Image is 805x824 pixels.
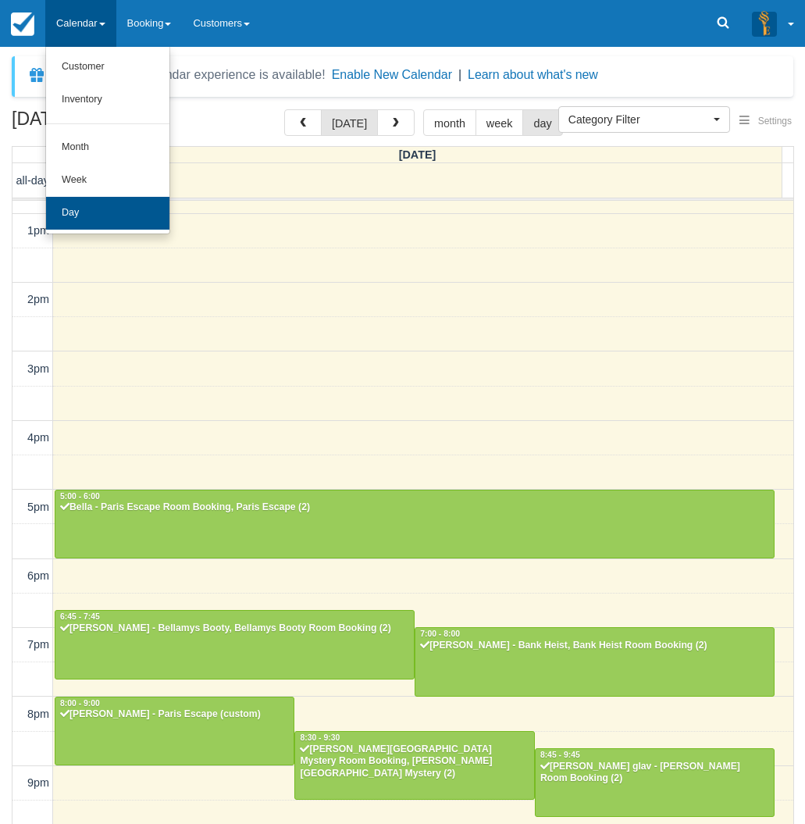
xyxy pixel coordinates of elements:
button: Enable New Calendar [332,67,452,83]
button: [DATE] [321,109,378,136]
span: 6:45 - 7:45 [60,612,100,621]
button: week [476,109,524,136]
button: month [423,109,476,136]
span: 2pm [27,293,49,305]
span: 5:00 - 6:00 [60,492,100,501]
span: Settings [758,116,792,127]
span: 1pm [27,224,49,237]
span: all-day [16,174,49,187]
a: Week [46,164,169,197]
span: 7pm [27,638,49,651]
a: 8:00 - 9:00[PERSON_NAME] - Paris Escape (custom) [55,697,294,765]
span: 8pm [27,708,49,720]
div: [PERSON_NAME] - Bellamys Booty, Bellamys Booty Room Booking (2) [59,622,410,635]
div: [PERSON_NAME] - Paris Escape (custom) [59,708,290,721]
div: [PERSON_NAME] - Bank Heist, Bank Heist Room Booking (2) [419,640,770,652]
ul: Calendar [45,47,170,234]
span: 6pm [27,569,49,582]
img: A3 [752,11,777,36]
span: 8:30 - 9:30 [300,733,340,742]
span: 5pm [27,501,49,513]
a: Customer [46,51,169,84]
button: Category Filter [558,106,730,133]
span: | [458,68,461,81]
div: A new Booking Calendar experience is available! [52,66,326,84]
a: Month [46,131,169,164]
img: checkfront-main-nav-mini-logo.png [11,12,34,36]
span: Category Filter [568,112,710,127]
div: [PERSON_NAME][GEOGRAPHIC_DATA] Mystery Room Booking, [PERSON_NAME][GEOGRAPHIC_DATA] Mystery (2) [299,744,529,781]
a: 8:45 - 9:45[PERSON_NAME] glav - [PERSON_NAME] Room Booking (2) [535,748,775,817]
a: Learn about what's new [468,68,598,81]
a: 8:30 - 9:30[PERSON_NAME][GEOGRAPHIC_DATA] Mystery Room Booking, [PERSON_NAME][GEOGRAPHIC_DATA] My... [294,731,534,800]
a: 7:00 - 8:00[PERSON_NAME] - Bank Heist, Bank Heist Room Booking (2) [415,627,775,696]
span: 9pm [27,776,49,789]
span: 4pm [27,431,49,444]
span: 8:45 - 9:45 [540,751,580,759]
button: Settings [730,110,801,133]
a: 5:00 - 6:00Bella - Paris Escape Room Booking, Paris Escape (2) [55,490,775,558]
button: day [522,109,562,136]
h2: [DATE] [12,109,209,138]
a: Inventory [46,84,169,116]
div: [PERSON_NAME] glav - [PERSON_NAME] Room Booking (2) [540,761,770,786]
a: Day [46,197,169,230]
span: 7:00 - 8:00 [420,630,460,638]
span: 3pm [27,362,49,375]
span: [DATE] [399,148,436,161]
div: Bella - Paris Escape Room Booking, Paris Escape (2) [59,501,770,514]
a: 6:45 - 7:45[PERSON_NAME] - Bellamys Booty, Bellamys Booty Room Booking (2) [55,610,415,679]
span: 8:00 - 9:00 [60,699,100,708]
